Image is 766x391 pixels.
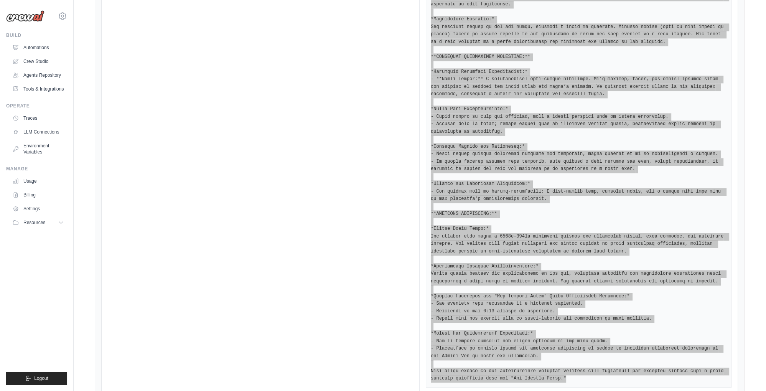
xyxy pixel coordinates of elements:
span: Logout [34,375,48,381]
button: Logout [6,372,67,385]
a: Settings [9,203,67,215]
span: Resources [23,219,45,226]
a: Traces [9,112,67,124]
a: Crew Studio [9,55,67,68]
button: Resources [9,216,67,229]
a: Usage [9,175,67,187]
a: Billing [9,189,67,201]
a: Tools & Integrations [9,83,67,95]
a: Environment Variables [9,140,67,158]
a: Automations [9,41,67,54]
a: Agents Repository [9,69,67,81]
div: Build [6,32,67,38]
a: LLM Connections [9,126,67,138]
div: Operate [6,103,67,109]
img: Logo [6,10,44,22]
div: Manage [6,166,67,172]
iframe: Chat Widget [728,354,766,391]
